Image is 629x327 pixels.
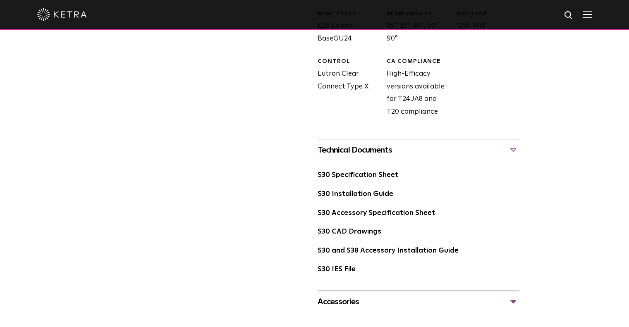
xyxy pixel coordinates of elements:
[318,172,398,179] a: S30 Specification Sheet
[564,10,574,21] img: search icon
[583,10,592,18] img: Hamburger%20Nav.svg
[318,191,393,198] a: S30 Installation Guide
[318,295,519,308] div: Accessories
[318,266,356,273] a: S30 IES File
[318,228,381,235] a: S30 CAD Drawings
[387,57,450,66] div: CA COMPLIANCE
[318,210,435,217] a: S30 Accessory Specification Sheet
[37,8,87,21] img: ketra-logo-2019-white
[380,57,450,118] div: High-Efficacy versions available for T24 JA8 and T20 compliance
[318,247,459,254] a: S30 and S38 Accessory Installation Guide
[318,57,380,66] div: CONTROL
[318,143,519,157] div: Technical Documents
[311,57,380,118] div: Lutron Clear Connect Type X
